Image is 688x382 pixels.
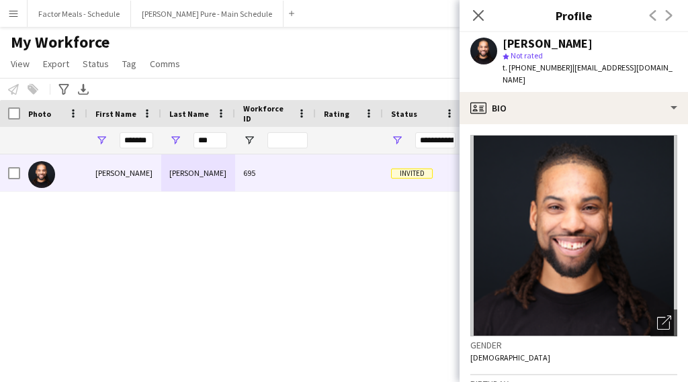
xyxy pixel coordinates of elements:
[28,1,131,27] button: Factor Meals - Schedule
[391,169,433,179] span: Invited
[503,38,593,50] div: [PERSON_NAME]
[131,1,284,27] button: [PERSON_NAME] Pure - Main Schedule
[75,81,91,97] app-action-btn: Export XLSX
[169,134,181,146] button: Open Filter Menu
[11,58,30,70] span: View
[43,58,69,70] span: Export
[243,103,292,124] span: Workforce ID
[243,134,255,146] button: Open Filter Menu
[470,339,677,351] h3: Gender
[470,135,677,336] img: Crew avatar or photo
[117,55,142,73] a: Tag
[28,161,55,188] img: Brandon Davis-Loper
[95,134,107,146] button: Open Filter Menu
[161,154,235,191] div: [PERSON_NAME]
[391,109,417,119] span: Status
[193,132,227,148] input: Last Name Filter Input
[169,109,209,119] span: Last Name
[267,132,308,148] input: Workforce ID Filter Input
[460,7,688,24] h3: Profile
[28,109,51,119] span: Photo
[150,58,180,70] span: Comms
[144,55,185,73] a: Comms
[122,58,136,70] span: Tag
[38,55,75,73] a: Export
[470,352,550,363] span: [DEMOGRAPHIC_DATA]
[83,58,109,70] span: Status
[324,109,349,119] span: Rating
[650,309,677,336] div: Open photos pop-in
[120,132,153,148] input: First Name Filter Input
[11,32,110,52] span: My Workforce
[95,109,136,119] span: First Name
[511,50,543,60] span: Not rated
[503,62,572,73] span: t. [PHONE_NUMBER]
[56,81,72,97] app-action-btn: Advanced filters
[460,92,688,124] div: Bio
[5,55,35,73] a: View
[503,62,673,85] span: | [EMAIL_ADDRESS][DOMAIN_NAME]
[87,154,161,191] div: [PERSON_NAME]
[391,134,403,146] button: Open Filter Menu
[235,154,316,191] div: 695
[77,55,114,73] a: Status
